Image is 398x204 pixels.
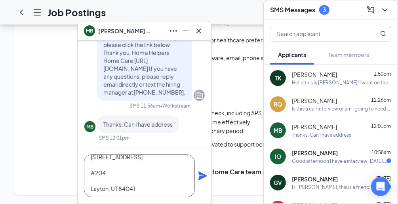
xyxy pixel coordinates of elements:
[160,103,190,109] span: • Workstream
[292,97,337,105] span: [PERSON_NAME]
[292,175,338,183] span: [PERSON_NAME]
[103,121,173,128] span: Thanks. Can I have address
[374,71,391,77] span: 1:50pm
[371,149,391,155] span: 10:58am
[100,91,377,100] li: Current auto insurance and registration
[194,26,204,36] svg: Cross
[366,5,375,15] svg: ComposeMessage
[98,27,154,35] span: [PERSON_NAME] Brown
[93,140,377,158] p: If you are organized, compassionate, and motivated to support both clients and caregivers, we’d l...
[380,31,387,37] svg: MagnifyingGlass
[32,8,42,17] svg: Hamburger
[270,6,315,14] h3: SMS Messages
[198,171,208,181] svg: Plane
[274,126,282,134] div: MB
[86,124,93,130] div: MB
[93,168,371,186] strong: Apply [DATE] to join the Home Helpers Home Care team and play a vital role in helping others live...
[270,26,364,41] input: Search applicant
[167,25,180,37] button: Ellipses
[292,71,337,78] span: [PERSON_NAME]
[292,158,387,164] div: Good afternoon I have a interview [DATE] with your company could I get the [PERSON_NAME] address ...
[100,118,377,126] li: Ability to work independently and manage time effectively
[194,91,204,100] svg: Company
[192,25,205,37] button: Cross
[93,67,377,78] h3: Requirements
[169,26,178,36] svg: Ellipses
[371,123,391,129] span: 12:01pm
[292,184,387,191] div: Hi [PERSON_NAME], this is a friendly reminder. Please select a meeting time slot for your Full Ti...
[100,100,377,109] li: At least [DEMOGRAPHIC_DATA]
[181,26,191,36] svg: Minimize
[180,25,192,37] button: Minimize
[274,100,282,108] div: RQ
[100,53,377,62] li: Comfort using technology (scheduling software, email, phone systems)
[100,126,377,135] li: Successful completion of a 90-day probationary period
[376,175,391,181] span: [DATE]
[17,8,26,17] svg: ChevronLeft
[100,36,377,53] li: Prior experience in scheduling, home care, or healthcare preferred, but not required—we’ll provid...
[129,103,160,109] div: SMS 11:56am
[292,149,338,157] span: [PERSON_NAME]
[379,4,391,16] button: ChevronDown
[100,27,377,36] li: Willingness to learn and accept feedback
[292,105,391,112] div: Is this a call interview or am I going to need an address?
[99,135,129,141] div: SMS 12:01pm
[371,97,391,103] span: 12:26pm
[274,179,282,187] div: GV
[48,6,106,19] h1: Job Postings
[323,6,326,13] div: 3
[380,5,390,15] svg: ChevronDown
[328,51,369,58] span: Team members
[100,109,377,117] li: Ability to pass a strict 40-year background check, including APS and CPS screening, plus a [MEDIC...
[292,132,351,138] div: Thanks. Can I have address
[278,51,306,58] span: Applicants
[364,4,377,16] button: ComposeMessage
[84,154,195,197] textarea: [STREET_ADDRESS] #204 Layton, UT 84041
[100,82,377,91] li: Valid driver’s license and reliable vehicle
[275,74,281,82] div: TK
[371,177,390,196] div: Open Intercom Messenger
[275,153,281,160] div: IO
[292,123,337,131] span: [PERSON_NAME]
[292,79,391,86] div: Hello this is [PERSON_NAME]! I went on the site to schedule an interview there's only one day sho...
